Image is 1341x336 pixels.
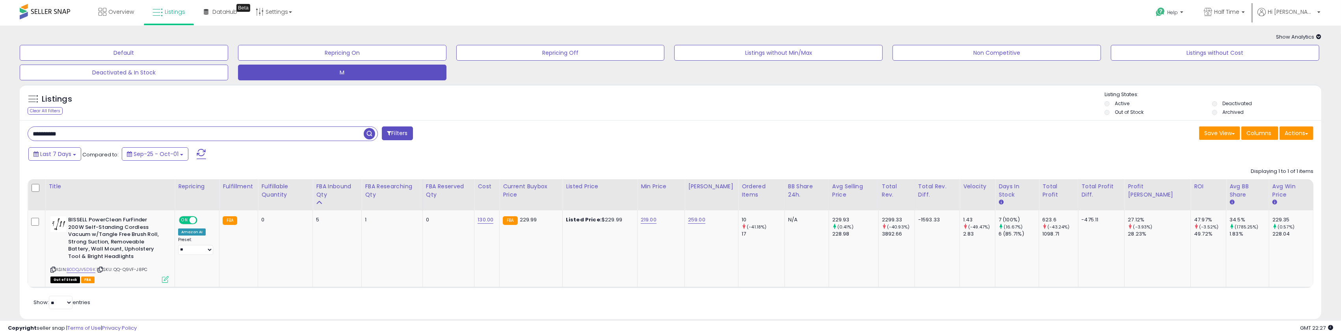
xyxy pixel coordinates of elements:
[1229,216,1269,223] div: 34.5%
[1199,224,1218,230] small: (-3.52%)
[456,45,665,61] button: Repricing Off
[178,237,213,255] div: Preset:
[918,182,956,199] div: Total Rev. Diff.
[478,216,493,224] a: 130.00
[788,182,826,199] div: BB Share 24h.
[1268,8,1315,16] span: Hi [PERSON_NAME]
[1222,100,1252,107] label: Deactivated
[566,216,631,223] div: $229.99
[688,216,705,224] a: 259.00
[8,324,37,332] strong: Copyright
[520,216,537,223] span: 229.99
[20,65,228,80] button: Deactivated & In Stock
[788,216,823,223] div: N/A
[102,324,137,332] a: Privacy Policy
[1241,126,1278,140] button: Columns
[1128,182,1187,199] div: Profit [PERSON_NAME]
[837,224,854,230] small: (0.41%)
[742,216,785,223] div: 10
[1272,199,1277,206] small: Avg Win Price.
[238,45,446,61] button: Repricing On
[1133,224,1153,230] small: (-3.93%)
[1047,224,1069,230] small: (-43.24%)
[1251,168,1313,175] div: Displaying 1 to 1 of 1 items
[48,182,171,191] div: Title
[999,182,1036,199] div: Days In Stock
[1235,224,1259,230] small: (1785.25%)
[196,217,209,224] span: OFF
[1149,1,1191,26] a: Help
[1229,199,1234,206] small: Avg BB Share.
[67,324,101,332] a: Terms of Use
[566,182,634,191] div: Listed Price
[963,216,995,223] div: 1.43
[1155,7,1165,17] i: Get Help
[42,94,72,105] h5: Listings
[1042,216,1078,223] div: 623.6
[316,216,355,223] div: 5
[1115,100,1130,107] label: Active
[674,45,883,61] button: Listings without Min/Max
[238,65,446,80] button: M
[478,182,496,191] div: Cost
[28,147,81,161] button: Last 7 Days
[832,230,878,238] div: 228.98
[882,230,915,238] div: 3892.66
[1128,216,1190,223] div: 27.12%
[122,147,188,161] button: Sep-25 - Oct-01
[882,182,911,199] div: Total Rev.
[742,230,785,238] div: 17
[50,216,66,232] img: 41e4TpvsZkL._SL40_.jpg
[688,182,735,191] div: [PERSON_NAME]
[81,277,95,283] span: FBA
[1194,216,1226,223] div: 47.97%
[426,182,471,199] div: FBA Reserved Qty
[1194,182,1223,191] div: ROI
[180,217,190,224] span: ON
[1272,230,1313,238] div: 228.04
[20,45,228,61] button: Default
[178,182,216,191] div: Repricing
[1042,230,1078,238] div: 1098.71
[918,216,954,223] div: -1593.33
[1082,182,1122,199] div: Total Profit Diff.
[426,216,468,223] div: 0
[1115,109,1144,115] label: Out of Stock
[832,182,875,199] div: Avg Selling Price
[1214,8,1239,16] span: Half Time
[33,299,90,306] span: Show: entries
[999,230,1039,238] div: 6 (85.71%)
[1167,9,1178,16] span: Help
[1229,182,1266,199] div: Avg BB Share
[365,216,417,223] div: 1
[134,150,179,158] span: Sep-25 - Oct-01
[999,216,1039,223] div: 7 (100%)
[641,182,681,191] div: Min Price
[50,216,169,282] div: ASIN:
[1222,109,1244,115] label: Archived
[223,216,237,225] small: FBA
[882,216,915,223] div: 2299.33
[40,150,71,158] span: Last 7 Days
[1194,230,1226,238] div: 49.72%
[365,182,419,199] div: FBA Researching Qty
[68,216,164,262] b: BISSELL PowerClean FurFinder 200W Self-Standing Cordless Vacuum w/Tangle Free Brush Roll, Strong ...
[742,182,781,199] div: Ordered Items
[963,182,992,191] div: Velocity
[1128,230,1190,238] div: 28.23%
[236,4,250,12] div: Tooltip anchor
[641,216,657,224] a: 219.00
[316,182,358,199] div: FBA inbound Qty
[503,216,517,225] small: FBA
[503,182,559,199] div: Current Buybox Price
[968,224,990,230] small: (-49.47%)
[1082,216,1119,223] div: -475.11
[97,266,147,273] span: | SKU: QQ-Q9VF-J8PC
[1004,224,1023,230] small: (16.67%)
[1272,216,1313,223] div: 229.35
[8,325,137,332] div: seller snap | |
[1111,45,1319,61] button: Listings without Cost
[212,8,237,16] span: DataHub
[1042,182,1075,199] div: Total Profit
[178,228,206,236] div: Amazon AI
